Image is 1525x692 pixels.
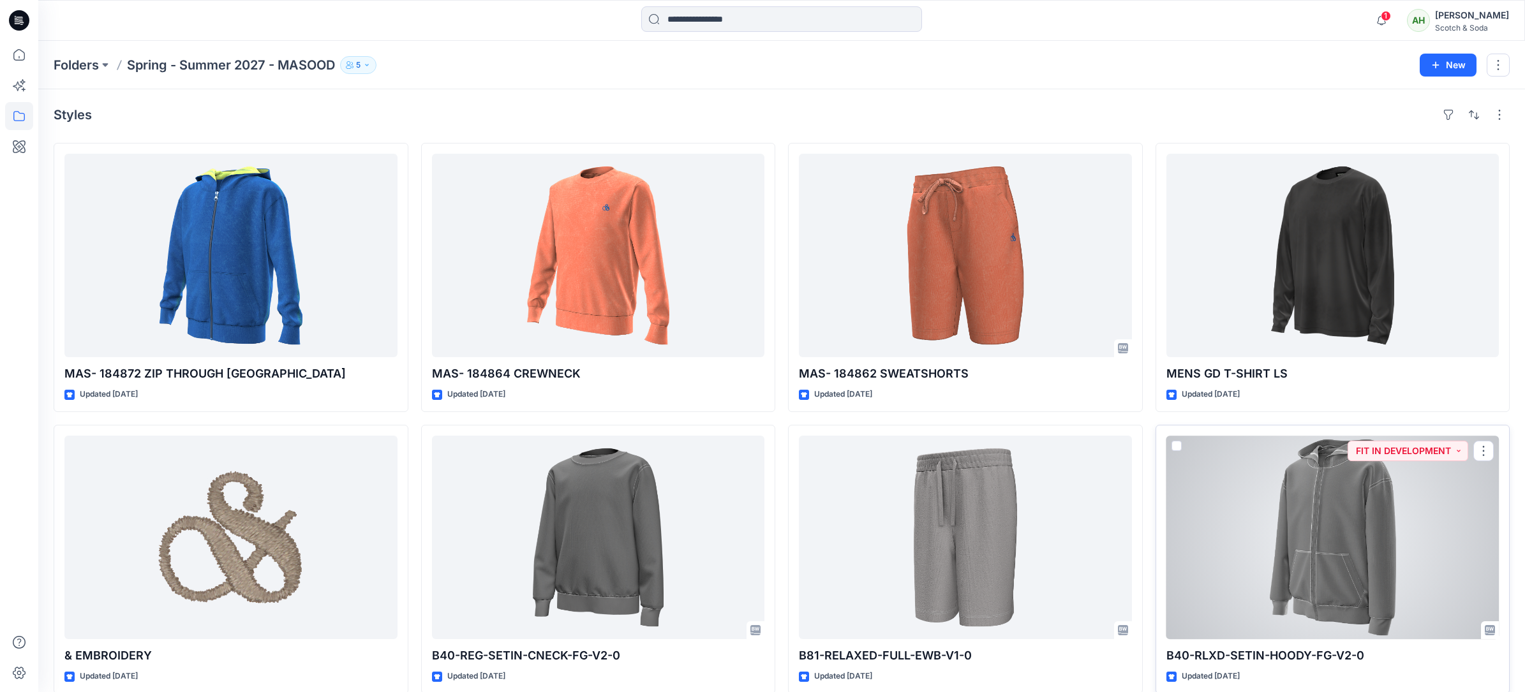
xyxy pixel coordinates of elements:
p: Updated [DATE] [80,670,138,683]
p: Updated [DATE] [814,670,872,683]
a: MAS- 184864 CREWNECK [432,154,765,357]
div: AH [1407,9,1430,32]
a: Folders [54,56,99,74]
div: [PERSON_NAME] [1435,8,1509,23]
p: Updated [DATE] [814,388,872,401]
p: MAS- 184864 CREWNECK [432,365,765,383]
p: MENS GD T-SHIRT LS [1166,365,1499,383]
p: MAS- 184862 SWEATSHORTS [799,365,1132,383]
p: & EMBROIDERY [64,647,398,665]
button: New [1420,54,1477,77]
span: 1 [1381,11,1391,21]
p: Spring - Summer 2027 - MASOOD [127,56,335,74]
p: B81-RELAXED-FULL-EWB-V1-0 [799,647,1132,665]
div: Scotch & Soda [1435,23,1509,33]
p: 5 [356,58,361,72]
a: MAS- 184862 SWEATSHORTS [799,154,1132,357]
a: MENS GD T-SHIRT LS [1166,154,1499,357]
a: B40-RLXD-SETIN-HOODY-FG-V2-0 [1166,436,1499,639]
p: Updated [DATE] [447,388,505,401]
a: MAS- 184872 ZIP THROUGH HOODIE [64,154,398,357]
h4: Styles [54,107,92,122]
p: Updated [DATE] [1182,670,1240,683]
p: Updated [DATE] [447,670,505,683]
p: MAS- 184872 ZIP THROUGH [GEOGRAPHIC_DATA] [64,365,398,383]
a: & EMBROIDERY [64,436,398,639]
p: B40-RLXD-SETIN-HOODY-FG-V2-0 [1166,647,1499,665]
a: B81-RELAXED-FULL-EWB-V1-0 [799,436,1132,639]
p: B40-REG-SETIN-CNECK-FG-V2-0 [432,647,765,665]
p: Updated [DATE] [1182,388,1240,401]
p: Updated [DATE] [80,388,138,401]
a: B40-REG-SETIN-CNECK-FG-V2-0 [432,436,765,639]
button: 5 [340,56,376,74]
